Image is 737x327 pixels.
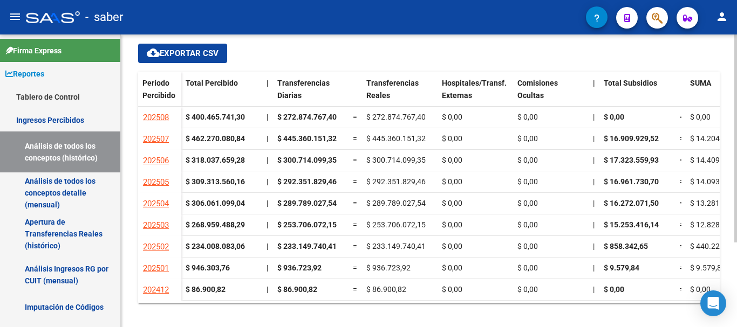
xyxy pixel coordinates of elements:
span: $ 292.351.829,46 [277,177,337,186]
datatable-header-cell: | [262,72,273,117]
span: $ 440.225,97 [690,242,734,251]
span: = [353,199,357,207]
span: | [593,177,595,186]
span: Período Percibido [142,79,175,100]
strong: $ 234.008.083,06 [186,242,245,251]
span: | [593,285,595,294]
strong: $ 318.037.659,28 [186,156,245,164]
span: = [353,156,357,164]
strong: $ 462.270.080,84 [186,134,245,143]
span: $ 0,00 [442,263,462,272]
span: $ 445.360.151,32 [277,134,337,143]
span: $ 858.342,65 [604,242,648,251]
span: $ 0,00 [690,285,711,294]
span: 202503 [143,220,169,230]
span: $ 16.909.929,52 [604,134,659,143]
span: 202505 [143,177,169,187]
span: $ 17.323.559,93 [604,156,659,164]
span: $ 936.723,92 [277,263,322,272]
span: | [267,263,268,272]
span: | [267,220,268,229]
button: Exportar CSV [138,44,227,63]
span: Exportar CSV [147,48,219,58]
span: $ 0,00 [604,113,624,121]
span: $ 0,00 [690,113,711,121]
strong: $ 309.313.560,16 [186,177,245,186]
span: | [593,79,595,87]
span: | [267,177,268,186]
span: $ 253.706.072,15 [277,220,337,229]
span: $ 0,00 [517,134,538,143]
span: 202504 [143,199,169,208]
span: $ 233.149.740,41 [366,242,426,251]
span: | [593,134,595,143]
span: $ 272.874.767,40 [277,113,337,121]
span: | [267,199,268,207]
span: = [679,220,684,229]
datatable-header-cell: Hospitales/Transf. Externas [438,72,513,117]
span: $ 0,00 [517,220,538,229]
datatable-header-cell: Período Percibido [138,72,181,117]
span: $ 0,00 [517,113,538,121]
span: Firma Express [5,45,62,57]
span: = [679,177,684,186]
span: | [593,199,595,207]
span: = [353,113,357,121]
datatable-header-cell: Total Percibido [181,72,262,117]
span: | [267,242,268,251]
span: = [679,263,684,272]
span: 202502 [143,242,169,252]
strong: $ 86.900,82 [186,285,226,294]
span: $ 0,00 [442,156,462,164]
strong: $ 306.061.099,04 [186,199,245,207]
span: Reportes [5,68,44,80]
span: $ 289.789.027,54 [366,199,426,207]
datatable-header-cell: Comisiones Ocultas [513,72,589,117]
span: | [593,220,595,229]
span: $ 0,00 [442,113,462,121]
span: Comisiones Ocultas [517,79,558,100]
datatable-header-cell: | [589,72,599,117]
span: 202508 [143,113,169,122]
span: $ 292.351.829,46 [366,177,426,186]
span: $ 86.900,82 [366,285,406,294]
span: $ 300.714.099,35 [366,156,426,164]
span: = [353,220,357,229]
span: $ 15.253.416,14 [604,220,659,229]
span: $ 16.272.071,50 [604,199,659,207]
div: Open Intercom Messenger [700,290,726,316]
span: 202501 [143,263,169,273]
span: | [267,79,269,87]
span: Hospitales/Transf. Externas [442,79,507,100]
datatable-header-cell: Transferencias Diarias [273,72,349,117]
span: 202507 [143,134,169,144]
span: Total Subsidios [604,79,657,87]
span: $ 9.579,84 [690,263,726,272]
span: = [353,134,357,143]
span: $ 0,00 [517,199,538,207]
strong: $ 400.465.741,30 [186,113,245,121]
span: $ 0,00 [517,177,538,186]
span: = [353,242,357,251]
mat-icon: person [715,10,728,23]
span: $ 0,00 [517,156,538,164]
span: $ 272.874.767,40 [366,113,426,121]
strong: $ 946.303,76 [186,263,230,272]
span: $ 936.723,92 [366,263,411,272]
span: | [267,113,268,121]
span: $ 0,00 [517,242,538,251]
span: $ 445.360.151,32 [366,134,426,143]
span: $ 0,00 [442,285,462,294]
span: $ 253.706.072,15 [366,220,426,229]
span: - saber [85,5,123,29]
span: = [353,177,357,186]
strong: $ 268.959.488,29 [186,220,245,229]
span: = [353,285,357,294]
span: = [679,285,684,294]
span: $ 0,00 [604,285,624,294]
span: Transferencias Diarias [277,79,330,100]
span: $ 0,00 [442,177,462,186]
span: $ 289.789.027,54 [277,199,337,207]
span: = [679,199,684,207]
span: Transferencias Reales [366,79,419,100]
